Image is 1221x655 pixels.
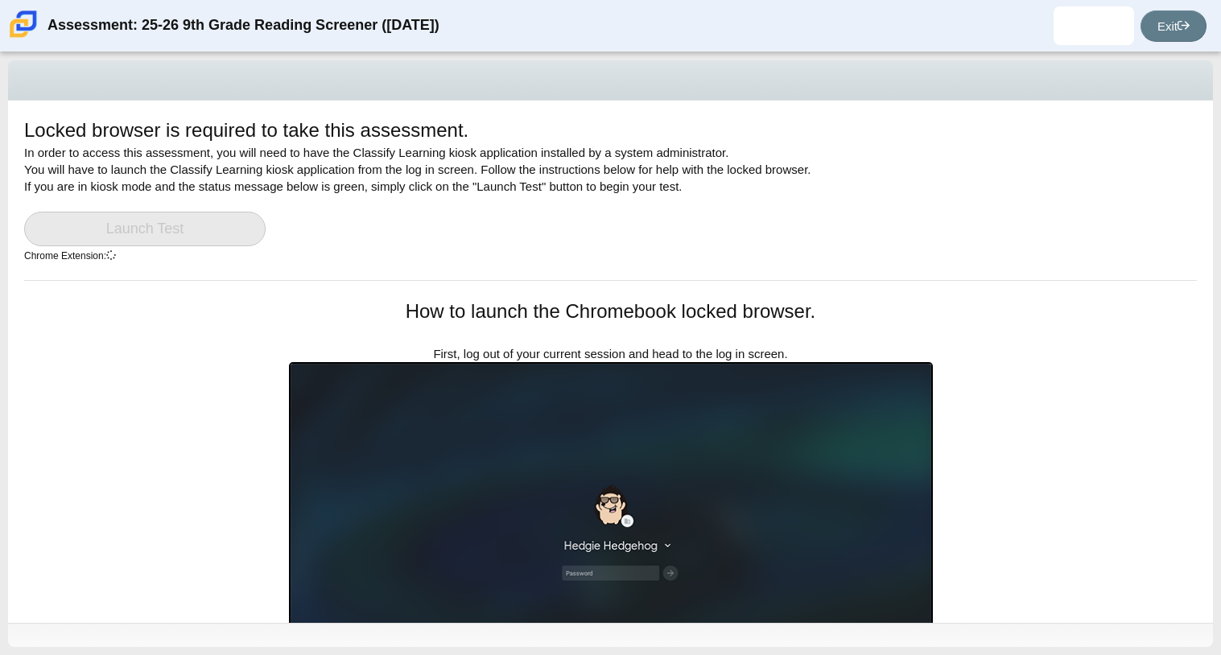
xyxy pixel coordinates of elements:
h1: Locked browser is required to take this assessment. [24,117,468,144]
a: Launch Test [24,212,266,246]
div: Assessment: 25-26 9th Grade Reading Screener ([DATE]) [47,6,439,45]
div: In order to access this assessment, you will need to have the Classify Learning kiosk application... [24,117,1197,280]
a: Exit [1141,10,1207,42]
h1: How to launch the Chromebook locked browser. [289,298,933,325]
img: Carmen School of Science & Technology [6,7,40,41]
small: Chrome Extension: [24,250,116,262]
img: einila.birkley.9kQBnt [1081,13,1107,39]
a: Carmen School of Science & Technology [6,30,40,43]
